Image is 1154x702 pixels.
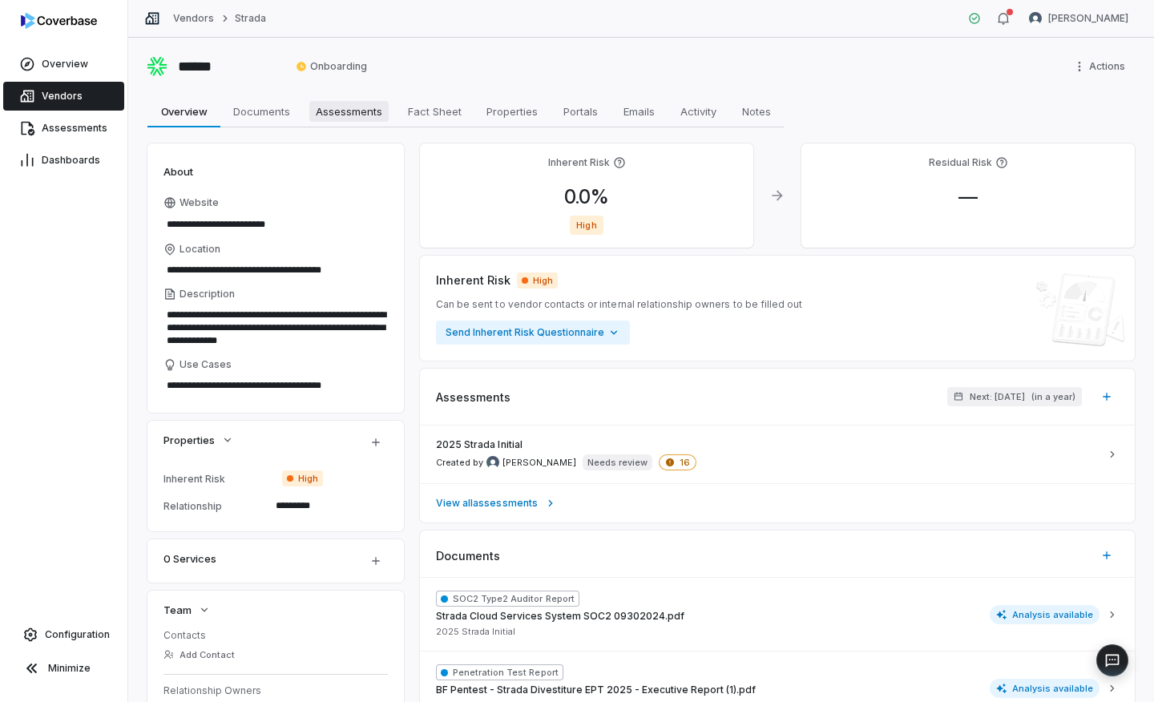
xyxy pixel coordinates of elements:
span: — [946,185,991,208]
input: Location [163,259,388,281]
span: Notes [736,101,777,122]
span: High [517,272,558,288]
button: Team [159,595,216,624]
span: High [282,470,323,486]
a: Dashboards [3,146,124,175]
textarea: Use Cases [163,374,388,397]
a: Configuration [6,620,121,649]
h4: Inherent Risk [548,156,610,169]
span: Activity [674,101,723,122]
span: Penetration Test Report [436,664,563,680]
a: Assessments [3,114,124,143]
span: Use Cases [180,358,232,371]
span: Emails [617,101,661,122]
span: High [570,216,603,235]
span: Analysis available [990,679,1100,698]
a: View allassessments [420,483,1135,522]
span: Description [180,288,235,301]
span: Inherent Risk [436,272,510,288]
textarea: Description [163,304,388,352]
span: Analysis available [990,605,1100,624]
span: Team [163,603,192,617]
span: Documents [436,547,500,564]
span: Fact Sheet [401,101,468,122]
span: View all assessments [436,497,538,510]
span: 2025 Strada Initial [436,438,523,451]
span: ( in a year ) [1031,391,1075,403]
span: Overview [155,101,214,122]
span: About [163,164,193,179]
span: Configuration [45,628,110,641]
img: logo-D7KZi-bG.svg [21,13,97,29]
a: 2025 Strada InitialCreated by Daniel Aranibar avatar[PERSON_NAME]Needs review16 [420,426,1135,483]
dt: Relationship Owners [163,684,388,697]
div: Inherent Risk [163,473,276,485]
button: Daniel Aranibar avatar[PERSON_NAME] [1019,6,1138,30]
button: Send Inherent Risk Questionnaire [436,321,630,345]
input: Website [163,213,361,236]
span: Documents [227,101,297,122]
button: Add Contact [159,640,240,669]
span: Portals [557,101,604,122]
span: Website [180,196,219,209]
span: Can be sent to vendor contacts or internal relationship owners to be filled out [436,298,802,311]
span: Assessments [42,122,107,135]
span: Dashboards [42,154,100,167]
a: Strada [235,12,266,25]
img: Daniel Aranibar avatar [486,456,499,469]
span: Created by [436,456,576,469]
span: BF Pentest - Strada Divestiture EPT 2025 - Executive Report (1).pdf [436,684,756,696]
span: Onboarding [296,60,367,73]
img: Daniel Aranibar avatar [1029,12,1042,25]
span: Overview [42,58,88,71]
span: Assessments [436,389,510,405]
span: [PERSON_NAME] [1048,12,1128,25]
a: Vendors [173,12,214,25]
button: SOC2 Type2 Auditor ReportStrada Cloud Services System SOC2 09302024.pdf2025 Strada InitialAnalysi... [420,578,1135,651]
span: Properties [163,433,215,447]
span: 2025 Strada Initial [436,626,515,638]
span: 0.0 % [551,185,622,208]
span: Assessments [309,101,389,122]
span: Strada Cloud Services System SOC2 09302024.pdf [436,610,684,623]
h4: Residual Risk [929,156,992,169]
span: Vendors [42,90,83,103]
button: Next: [DATE](in a year) [947,387,1082,406]
button: More actions [1068,54,1135,79]
span: Next: [DATE] [970,391,1025,403]
span: Properties [480,101,544,122]
button: Properties [159,426,239,454]
div: Relationship [163,500,269,512]
span: 16 [659,454,696,470]
p: Needs review [587,456,648,469]
span: SOC2 Type2 Auditor Report [436,591,579,607]
a: Vendors [3,82,124,111]
span: Minimize [48,662,91,675]
span: [PERSON_NAME] [502,457,576,469]
a: Overview [3,50,124,79]
dt: Contacts [163,629,388,642]
button: Minimize [6,652,121,684]
span: Location [180,243,220,256]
